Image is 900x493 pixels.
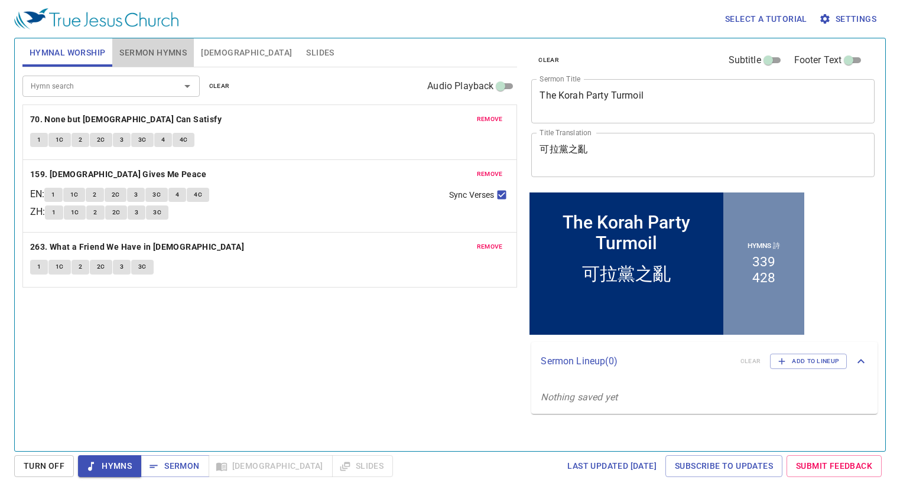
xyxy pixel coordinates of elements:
button: Sermon [141,455,209,477]
button: 1C [64,205,86,220]
button: 2C [105,188,127,202]
span: remove [477,169,503,179]
span: 3 [120,262,124,272]
span: Subtitle [729,53,761,67]
span: clear [538,55,559,66]
textarea: The Korah Party Turmoil [540,90,866,112]
a: Last updated [DATE] [563,455,661,477]
button: Add to Lineup [770,354,847,369]
span: 2 [79,262,82,272]
button: 4 [154,133,172,147]
button: Hymns [78,455,141,477]
p: Sermon Lineup ( 0 ) [541,354,730,368]
div: Sermon Lineup(0)clearAdd to Lineup [531,342,878,381]
img: True Jesus Church [14,8,178,30]
span: Sermon Hymns [119,45,187,60]
button: 2 [72,133,89,147]
span: 3 [134,190,138,200]
p: ZH : [30,205,45,219]
a: Subscribe to Updates [665,455,782,477]
span: Add to Lineup [778,356,839,367]
button: 263. What a Friend We Have in [DEMOGRAPHIC_DATA] [30,240,246,254]
button: 3 [128,205,145,220]
button: 70. None but [DEMOGRAPHIC_DATA] Can Satisfy [30,112,224,127]
span: Sync Verses [449,189,494,201]
button: 3 [113,133,131,147]
button: clear [531,53,566,67]
button: 3C [131,133,154,147]
button: remove [470,167,510,181]
b: 263. What a Friend We Have in [DEMOGRAPHIC_DATA] [30,240,244,254]
span: Hymns [87,459,132,474]
span: [DEMOGRAPHIC_DATA] [201,45,292,60]
button: 1C [63,188,86,202]
button: 1C [48,133,71,147]
span: Slides [306,45,334,60]
b: 70. None but [DEMOGRAPHIC_DATA] Can Satisfy [30,112,222,127]
span: 1C [56,135,64,145]
button: 4C [187,188,209,202]
button: 1C [48,260,71,274]
span: 4C [180,135,188,145]
button: 3 [127,188,145,202]
button: 1 [45,205,63,220]
span: Turn Off [24,459,64,474]
button: Select a tutorial [720,8,812,30]
button: 2C [90,133,112,147]
span: 3 [135,207,138,218]
iframe: from-child [527,190,807,338]
button: 2C [90,260,112,274]
span: 1C [56,262,64,272]
span: 2 [93,190,96,200]
span: clear [209,81,230,92]
button: 3C [145,188,168,202]
b: 159. [DEMOGRAPHIC_DATA] Gives Me Peace [30,167,206,182]
button: Settings [817,8,881,30]
span: 3C [153,207,161,218]
span: 2 [79,135,82,145]
span: 2 [93,207,97,218]
button: 3 [113,260,131,274]
span: Hymnal Worship [30,45,106,60]
span: 1 [51,190,55,200]
span: 2C [97,262,105,272]
span: remove [477,114,503,125]
button: 2 [86,205,104,220]
p: EN : [30,187,44,201]
span: Submit Feedback [796,459,872,474]
button: 2C [105,205,128,220]
span: Select a tutorial [725,12,807,27]
span: 1 [37,262,41,272]
span: 2C [97,135,105,145]
button: 4C [173,133,195,147]
a: Submit Feedback [787,455,882,477]
button: 1 [30,133,48,147]
span: 3 [120,135,124,145]
button: Turn Off [14,455,74,477]
span: 3C [138,135,147,145]
span: 3C [138,262,147,272]
span: Footer Text [794,53,842,67]
button: remove [470,240,510,254]
span: 4 [176,190,179,200]
textarea: 可拉黨之亂 [540,143,866,166]
span: Sermon [150,459,199,474]
button: Open [179,78,196,94]
span: 3C [152,190,161,200]
button: clear [202,79,237,93]
span: 1C [71,207,79,218]
button: 4 [168,188,186,202]
span: 1C [70,190,79,200]
span: 1 [52,207,56,218]
button: 2 [86,188,103,202]
span: Last updated [DATE] [567,459,657,474]
button: 159. [DEMOGRAPHIC_DATA] Gives Me Peace [30,167,209,182]
button: 3C [131,260,154,274]
span: 2C [112,207,121,218]
span: Settings [821,12,876,27]
span: Audio Playback [427,79,493,93]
